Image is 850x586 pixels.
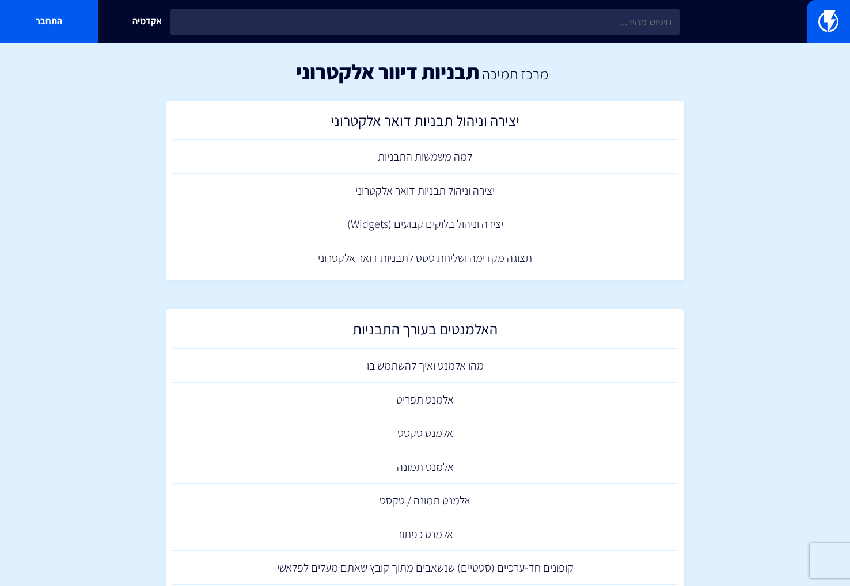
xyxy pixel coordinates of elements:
[482,64,548,83] a: מרכז תמיכה
[172,241,678,275] a: תצוגה מקדימה ושליחת טסט לתבניות דואר אלקטרוני
[172,140,678,174] a: למה משמשות התבניות
[170,9,680,35] input: חיפוש מהיר...
[172,106,678,140] a: יצירה וניהול תבניות דואר אלקטרוני
[172,551,678,585] a: קופונים חד-ערכיים (סטטיים) שנשאבים מתוך קובץ שאתם מעלים לפלאשי
[296,60,479,83] h1: תבניות דיוור אלקטרוני
[172,315,678,349] a: האלמנטים בעורך התבניות
[172,207,678,241] a: יצירה וניהול בלוקים קבועים (Widgets)
[172,349,678,383] a: מהו אלמנט ואיך להשתמש בו
[172,416,678,450] a: אלמנט טקסט
[177,112,673,135] h2: יצירה וניהול תבניות דואר אלקטרוני
[172,517,678,551] a: אלמנט כפתור
[172,383,678,417] a: אלמנט תפריט
[172,484,678,517] a: אלמנט תמונה / טקסט
[172,174,678,208] a: יצירה וניהול תבניות דואר אלקטרוני
[177,321,673,343] h2: האלמנטים בעורך התבניות
[172,450,678,484] a: אלמנט תמונה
